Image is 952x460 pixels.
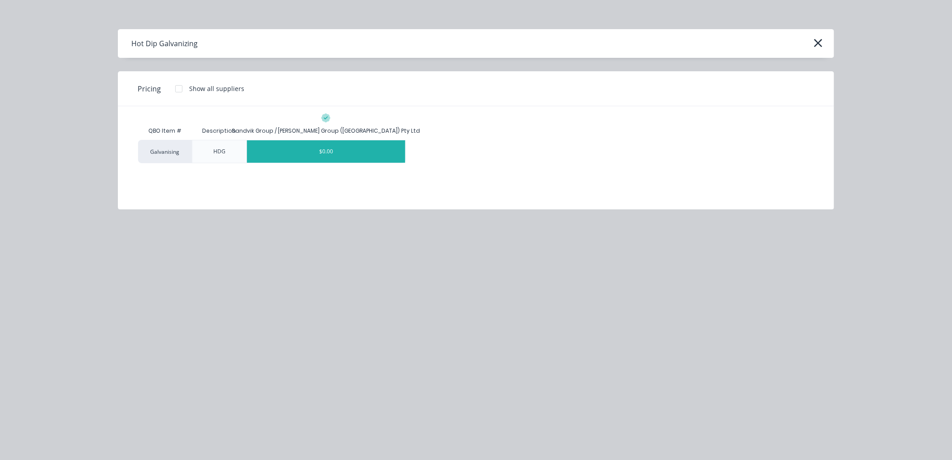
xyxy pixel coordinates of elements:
span: Pricing [138,83,161,94]
div: Sandvik Group / [PERSON_NAME] Group ([GEOGRAPHIC_DATA]) Pty Ltd [232,127,420,135]
div: $0.00 [247,140,406,163]
div: Description [195,120,243,142]
div: Galvanising [138,140,192,163]
div: HDG [213,148,225,156]
div: Hot Dip Galvanizing [131,38,198,49]
div: QBO Item # [138,122,192,140]
div: Show all suppliers [189,84,244,93]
